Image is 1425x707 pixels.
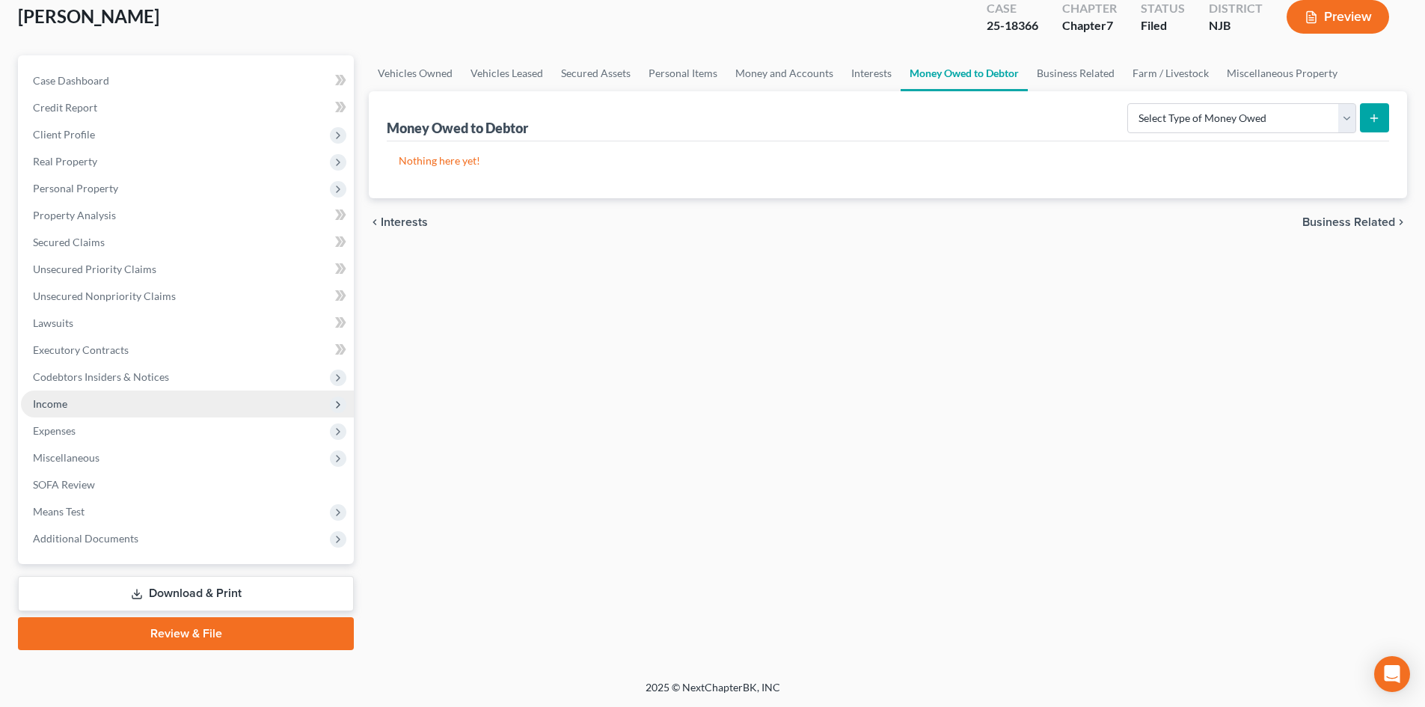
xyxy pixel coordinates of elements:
[640,55,726,91] a: Personal Items
[21,94,354,121] a: Credit Report
[33,505,85,518] span: Means Test
[33,370,169,383] span: Codebtors Insiders & Notices
[1124,55,1218,91] a: Farm / Livestock
[33,74,109,87] span: Case Dashboard
[842,55,901,91] a: Interests
[1209,17,1263,34] div: NJB
[21,202,354,229] a: Property Analysis
[33,478,95,491] span: SOFA Review
[286,680,1139,707] div: 2025 © NextChapterBK, INC
[33,316,73,329] span: Lawsuits
[726,55,842,91] a: Money and Accounts
[1374,656,1410,692] div: Open Intercom Messenger
[387,119,531,137] div: Money Owed to Debtor
[21,229,354,256] a: Secured Claims
[33,424,76,437] span: Expenses
[21,67,354,94] a: Case Dashboard
[33,128,95,141] span: Client Profile
[987,17,1038,34] div: 25-18366
[33,101,97,114] span: Credit Report
[21,337,354,364] a: Executory Contracts
[33,343,129,356] span: Executory Contracts
[21,283,354,310] a: Unsecured Nonpriority Claims
[1062,17,1117,34] div: Chapter
[21,310,354,337] a: Lawsuits
[33,263,156,275] span: Unsecured Priority Claims
[1141,17,1185,34] div: Filed
[369,216,381,228] i: chevron_left
[33,155,97,168] span: Real Property
[21,471,354,498] a: SOFA Review
[21,256,354,283] a: Unsecured Priority Claims
[462,55,552,91] a: Vehicles Leased
[1028,55,1124,91] a: Business Related
[399,153,1377,168] p: Nothing here yet!
[1395,216,1407,228] i: chevron_right
[18,576,354,611] a: Download & Print
[901,55,1028,91] a: Money Owed to Debtor
[1218,55,1346,91] a: Miscellaneous Property
[33,397,67,410] span: Income
[381,216,428,228] span: Interests
[369,216,428,228] button: chevron_left Interests
[1302,216,1395,228] span: Business Related
[33,451,99,464] span: Miscellaneous
[552,55,640,91] a: Secured Assets
[33,532,138,545] span: Additional Documents
[33,236,105,248] span: Secured Claims
[33,290,176,302] span: Unsecured Nonpriority Claims
[18,617,354,650] a: Review & File
[33,209,116,221] span: Property Analysis
[369,55,462,91] a: Vehicles Owned
[18,5,159,27] span: [PERSON_NAME]
[33,182,118,195] span: Personal Property
[1302,216,1407,228] button: Business Related chevron_right
[1106,18,1113,32] span: 7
